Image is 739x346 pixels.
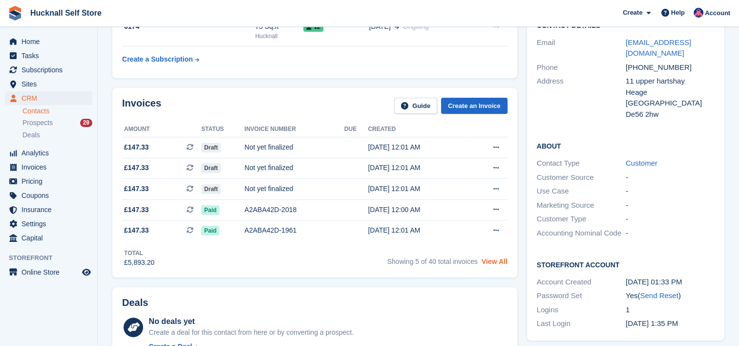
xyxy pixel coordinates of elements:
[21,189,80,202] span: Coupons
[626,214,715,225] div: -
[21,265,80,279] span: Online Store
[671,8,685,18] span: Help
[5,77,92,91] a: menu
[640,291,678,300] a: Send Reset
[303,22,323,32] span: 12
[201,184,221,194] span: Draft
[537,186,626,197] div: Use Case
[537,290,626,302] div: Password Set
[537,228,626,239] div: Accounting Nominal Code
[5,189,92,202] a: menu
[21,77,80,91] span: Sites
[368,142,468,152] div: [DATE] 12:01 AM
[537,37,626,59] div: Email
[5,35,92,48] a: menu
[22,130,40,140] span: Deals
[201,226,219,236] span: Paid
[5,217,92,231] a: menu
[5,146,92,160] a: menu
[705,8,730,18] span: Account
[245,122,344,137] th: Invoice number
[8,6,22,21] img: stora-icon-8386f47178a22dfd0bd8f6a31ec36ba5ce8667c1dd55bd0f319d3a0aa187defe.svg
[5,203,92,216] a: menu
[22,118,53,128] span: Prospects
[626,290,715,302] div: Yes
[21,217,80,231] span: Settings
[5,265,92,279] a: menu
[537,76,626,120] div: Address
[245,225,344,236] div: A2ABA42D-1961
[21,174,80,188] span: Pricing
[255,22,303,32] div: 75 Sq.ft
[537,172,626,183] div: Customer Source
[387,258,478,265] span: Showing 5 of 40 total invoices
[21,160,80,174] span: Invoices
[201,122,245,137] th: Status
[626,200,715,211] div: -
[344,122,368,137] th: Due
[21,35,80,48] span: Home
[124,142,149,152] span: £147.33
[626,186,715,197] div: -
[21,203,80,216] span: Insurance
[149,327,354,338] div: Create a deal for this contact from here or by converting a prospect.
[537,200,626,211] div: Marketing Source
[5,63,92,77] a: menu
[124,249,154,258] div: Total
[403,22,429,30] span: Ongoing
[122,98,161,114] h2: Invoices
[201,163,221,173] span: Draft
[122,22,255,32] div: 6174
[245,205,344,215] div: A2ABA42D-2018
[441,98,507,114] a: Create an Invoice
[5,231,92,245] a: menu
[122,50,199,68] a: Create a Subscription
[5,49,92,63] a: menu
[537,158,626,169] div: Contact Type
[626,87,715,98] div: Heage
[5,160,92,174] a: menu
[623,8,642,18] span: Create
[122,297,148,308] h2: Deals
[81,266,92,278] a: Preview store
[9,253,97,263] span: Storefront
[537,304,626,316] div: Logins
[637,291,680,300] span: ( )
[626,304,715,316] div: 1
[537,277,626,288] div: Account Created
[124,205,149,215] span: £147.33
[369,22,391,32] span: [DATE]
[80,119,92,127] div: 29
[22,118,92,128] a: Prospects 29
[124,184,149,194] span: £147.33
[245,184,344,194] div: Not yet finalized
[626,319,678,327] time: 2022-06-20 12:35:42 UTC
[626,159,657,167] a: Customer
[626,109,715,120] div: De56 2hw
[21,91,80,105] span: CRM
[245,163,344,173] div: Not yet finalized
[537,214,626,225] div: Customer Type
[694,8,703,18] img: Helen
[626,98,715,109] div: [GEOGRAPHIC_DATA]
[5,91,92,105] a: menu
[201,143,221,152] span: Draft
[537,318,626,329] div: Last Login
[21,231,80,245] span: Capital
[124,258,154,268] div: £5,893.20
[537,259,715,269] h2: Storefront Account
[26,5,106,21] a: Hucknall Self Store
[368,122,468,137] th: Created
[201,205,219,215] span: Paid
[21,63,80,77] span: Subscriptions
[124,225,149,236] span: £147.33
[21,146,80,160] span: Analytics
[22,130,92,140] a: Deals
[626,38,691,58] a: [EMAIL_ADDRESS][DOMAIN_NAME]
[245,142,344,152] div: Not yet finalized
[626,76,715,87] div: 11 upper hartshay
[394,98,437,114] a: Guide
[626,172,715,183] div: -
[626,277,715,288] div: [DATE] 01:33 PM
[626,228,715,239] div: -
